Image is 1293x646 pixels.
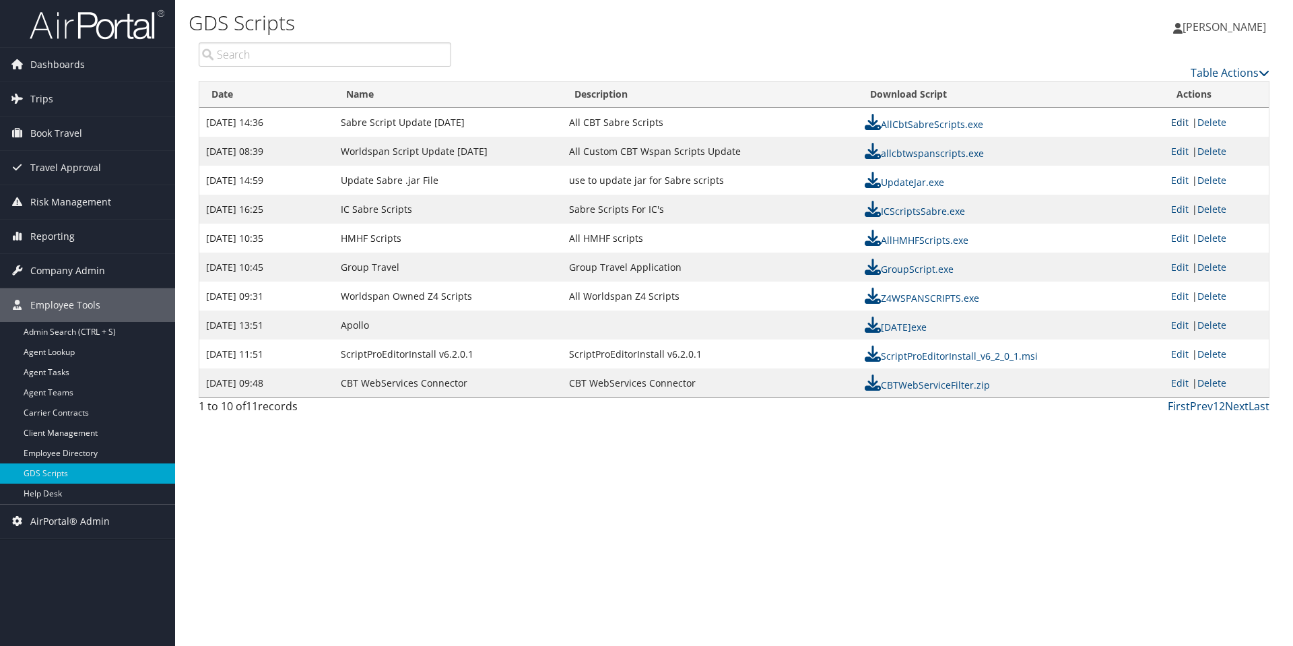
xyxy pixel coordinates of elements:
[30,288,100,322] span: Employee Tools
[562,224,857,253] td: All HMHF scripts
[1164,368,1269,397] td: |
[858,82,1164,108] th: Download Script: activate to sort column ascending
[334,340,562,368] td: ScriptProEditorInstall v6.2.0.1
[199,42,451,67] input: Search
[199,195,334,224] td: [DATE] 16:25
[1171,174,1189,187] a: Edit
[1171,232,1189,245] a: Edit
[1197,174,1226,187] a: Delete
[865,234,968,247] a: AllHMHFScripts.exe
[30,9,164,40] img: airportal-logo.png
[30,505,110,538] span: AirPortal® Admin
[30,254,105,288] span: Company Admin
[1164,82,1269,108] th: Actions
[1171,348,1189,360] a: Edit
[30,117,82,150] span: Book Travel
[199,398,451,421] div: 1 to 10 of records
[199,340,334,368] td: [DATE] 11:51
[562,82,857,108] th: Description: activate to sort column ascending
[865,176,944,189] a: UpdateJar.exe
[562,282,857,311] td: All Worldspan Z4 Scripts
[562,253,857,282] td: Group Travel Application
[1173,7,1280,47] a: [PERSON_NAME]
[1191,65,1269,80] a: Table Actions
[199,166,334,195] td: [DATE] 14:59
[334,137,562,166] td: Worldspan Script Update [DATE]
[562,195,857,224] td: Sabre Scripts For IC's
[1225,399,1249,414] a: Next
[30,220,75,253] span: Reporting
[1249,399,1269,414] a: Last
[1219,399,1225,414] a: 2
[1164,137,1269,166] td: |
[1171,116,1189,129] a: Edit
[865,147,984,160] a: allcbtwspanscripts.exe
[199,82,334,108] th: Date: activate to sort column ascending
[1164,340,1269,368] td: |
[562,108,857,137] td: All CBT Sabre Scripts
[1164,195,1269,224] td: |
[30,48,85,82] span: Dashboards
[1197,377,1226,389] a: Delete
[30,82,53,116] span: Trips
[865,350,1038,362] a: ScriptProEditorInstall_v6_2_0_1.msi
[865,292,979,304] a: Z4WSPANSCRIPTS.exe
[334,224,562,253] td: HMHF Scripts
[1197,232,1226,245] a: Delete
[30,151,101,185] span: Travel Approval
[865,321,927,333] a: [DATE]exe
[334,282,562,311] td: Worldspan Owned Z4 Scripts
[1171,203,1189,216] a: Edit
[30,185,111,219] span: Risk Management
[199,137,334,166] td: [DATE] 08:39
[1164,108,1269,137] td: |
[199,224,334,253] td: [DATE] 10:35
[189,9,916,37] h1: GDS Scripts
[334,368,562,397] td: CBT WebServices Connector
[1164,224,1269,253] td: |
[865,118,983,131] a: AllCbtSabreScripts.exe
[199,368,334,397] td: [DATE] 09:48
[865,263,954,276] a: GroupScript.exe
[562,166,857,195] td: use to update jar for Sabre scripts
[199,108,334,137] td: [DATE] 14:36
[1164,253,1269,282] td: |
[1171,261,1189,273] a: Edit
[334,253,562,282] td: Group Travel
[1197,261,1226,273] a: Delete
[246,399,258,414] span: 11
[1197,290,1226,302] a: Delete
[562,368,857,397] td: CBT WebServices Connector
[334,195,562,224] td: IC Sabre Scripts
[1171,145,1189,158] a: Edit
[1171,377,1189,389] a: Edit
[1197,145,1226,158] a: Delete
[1197,348,1226,360] a: Delete
[1213,399,1219,414] a: 1
[562,137,857,166] td: All Custom CBT Wspan Scripts Update
[334,108,562,137] td: Sabre Script Update [DATE]
[199,253,334,282] td: [DATE] 10:45
[1197,203,1226,216] a: Delete
[199,311,334,340] td: [DATE] 13:51
[1171,290,1189,302] a: Edit
[1197,116,1226,129] a: Delete
[1183,20,1266,34] span: [PERSON_NAME]
[562,340,857,368] td: ScriptProEditorInstall v6.2.0.1
[865,205,965,218] a: ICScriptsSabre.exe
[1197,319,1226,331] a: Delete
[1164,311,1269,340] td: |
[334,166,562,195] td: Update Sabre .jar File
[1168,399,1190,414] a: First
[334,311,562,340] td: Apollo
[1171,319,1189,331] a: Edit
[334,82,562,108] th: Name: activate to sort column ascending
[865,379,990,391] a: CBTWebServiceFilter.zip
[199,282,334,311] td: [DATE] 09:31
[1190,399,1213,414] a: Prev
[1164,282,1269,311] td: |
[1164,166,1269,195] td: |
